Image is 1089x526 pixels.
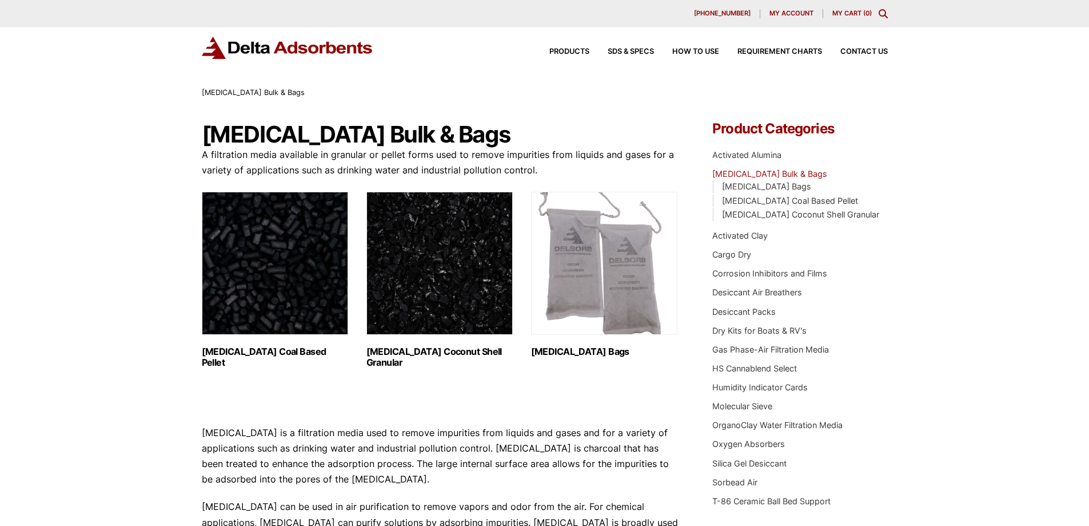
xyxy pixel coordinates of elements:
[712,420,843,430] a: OrganoClay Water Filtration Media
[712,150,781,160] a: Activated Alumina
[712,250,751,259] a: Cargo Dry
[712,439,785,449] a: Oxygen Absorbers
[865,9,869,17] span: 0
[366,346,513,368] h2: [MEDICAL_DATA] Coconut Shell Granular
[712,363,797,373] a: HS Cannablend Select
[712,268,827,278] a: Corrosion Inhibitors and Films
[722,209,879,219] a: [MEDICAL_DATA] Coconut Shell Granular
[737,48,822,56] span: Requirement Charts
[202,147,679,178] p: A filtration media available in granular or pellet forms used to remove impurities from liquids a...
[712,401,772,411] a: Molecular Sieve
[712,122,887,136] h4: Product Categories
[654,48,719,56] a: How to Use
[712,496,831,506] a: T-86 Ceramic Ball Bed Support
[712,287,802,297] a: Desiccant Air Breathers
[685,9,760,18] a: [PHONE_NUMBER]
[202,425,679,488] p: [MEDICAL_DATA] is a filtration media used to remove impurities from liquids and gases and for a v...
[202,88,305,97] span: [MEDICAL_DATA] Bulk & Bags
[712,477,757,487] a: Sorbead Air
[531,346,677,357] h2: [MEDICAL_DATA] Bags
[531,192,677,357] a: Visit product category Activated Carbon Bags
[769,10,813,17] span: My account
[694,10,751,17] span: [PHONE_NUMBER]
[712,326,807,335] a: Dry Kits for Boats & RV's
[531,48,589,56] a: Products
[840,48,888,56] span: Contact Us
[832,9,872,17] a: My Cart (0)
[202,37,373,59] img: Delta Adsorbents
[549,48,589,56] span: Products
[202,192,348,368] a: Visit product category Activated Carbon Coal Based Pellet
[202,346,348,368] h2: [MEDICAL_DATA] Coal Based Pellet
[712,458,787,468] a: Silica Gel Desiccant
[202,192,348,335] img: Activated Carbon Coal Based Pellet
[202,122,679,147] h1: [MEDICAL_DATA] Bulk & Bags
[672,48,719,56] span: How to Use
[719,48,822,56] a: Requirement Charts
[760,9,823,18] a: My account
[712,169,827,179] a: [MEDICAL_DATA] Bulk & Bags
[822,48,888,56] a: Contact Us
[366,192,513,368] a: Visit product category Activated Carbon Coconut Shell Granular
[531,192,677,335] img: Activated Carbon Bags
[589,48,654,56] a: SDS & SPECS
[608,48,654,56] span: SDS & SPECS
[879,9,888,18] div: Toggle Modal Content
[712,345,829,354] a: Gas Phase-Air Filtration Media
[722,181,811,191] a: [MEDICAL_DATA] Bags
[366,192,513,335] img: Activated Carbon Coconut Shell Granular
[712,231,768,240] a: Activated Clay
[712,382,808,392] a: Humidity Indicator Cards
[722,196,858,205] a: [MEDICAL_DATA] Coal Based Pellet
[712,307,776,317] a: Desiccant Packs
